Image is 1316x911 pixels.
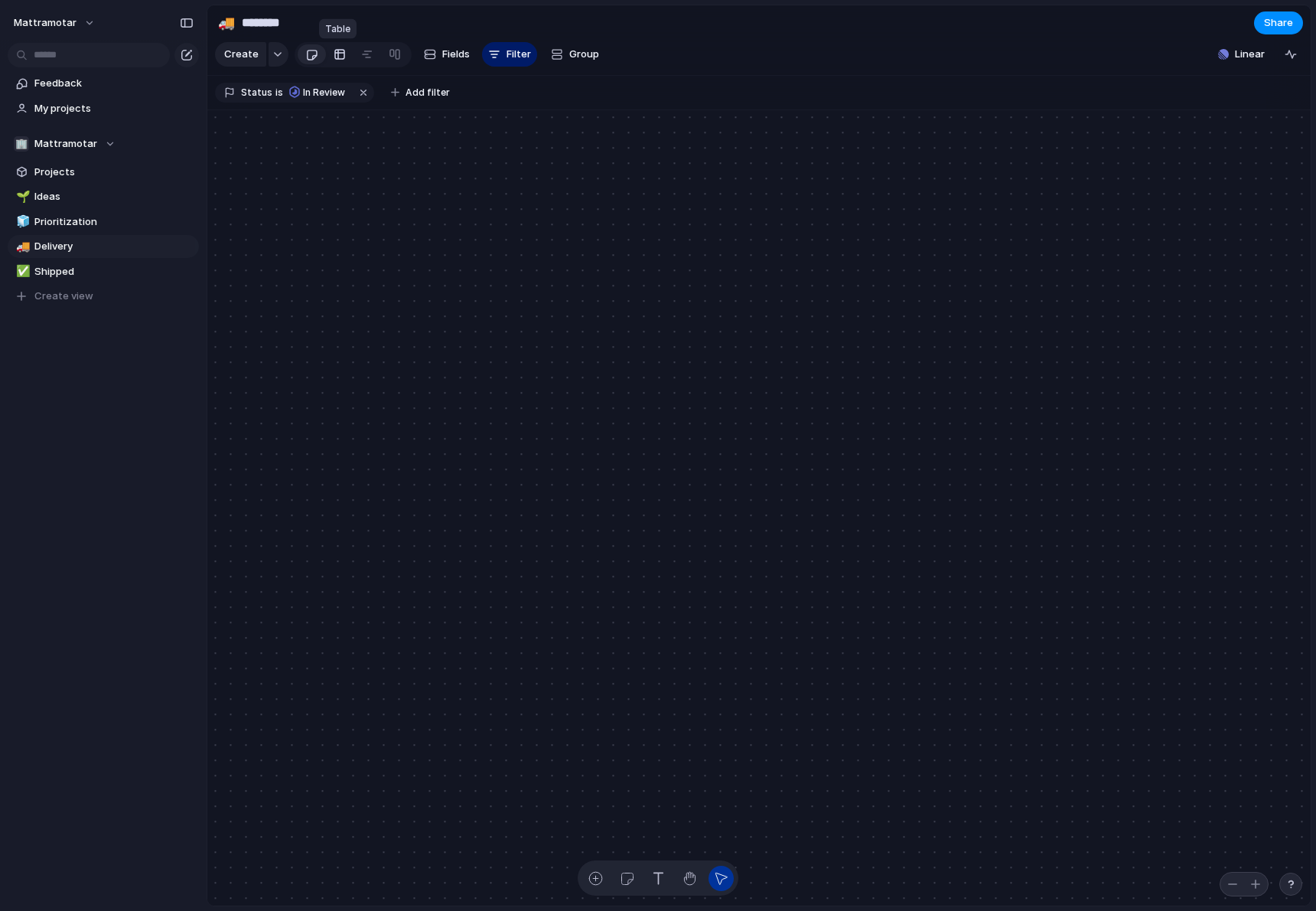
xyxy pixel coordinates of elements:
span: Group [569,47,599,62]
button: Add filter [382,82,459,103]
a: 🌱Ideas [8,185,199,208]
div: 🚚 [16,238,27,256]
button: Group [543,42,607,67]
span: Add filter [406,86,450,100]
a: 🚚Delivery [8,235,199,258]
span: Filter [507,47,531,62]
button: 🧊 [14,214,29,230]
div: 🏢 [14,136,29,152]
button: 🚚 [214,11,239,35]
button: In Review [285,84,354,101]
span: Delivery [34,239,194,254]
button: Share [1254,11,1303,34]
span: Projects [34,165,194,180]
span: is [275,86,283,100]
span: Create view [34,289,93,304]
span: In Review [303,86,345,100]
button: ✅ [14,264,29,279]
span: Mattramotar [34,136,97,152]
span: Share [1264,15,1293,31]
a: My projects [8,97,199,120]
button: Create view [8,285,199,308]
button: Linear [1212,43,1271,66]
button: Filter [482,42,537,67]
a: 🧊Prioritization [8,211,199,233]
span: Linear [1235,47,1265,62]
button: Create [215,42,266,67]
span: My projects [34,101,194,116]
span: mattramotar [14,15,77,31]
span: Create [224,47,259,62]
div: 🌱 [16,188,27,206]
span: Feedback [34,76,194,91]
span: Fields [442,47,470,62]
div: Table [319,19,357,39]
button: Fields [418,42,476,67]
a: Feedback [8,72,199,95]
div: 🚚 [218,12,235,33]
div: ✅ [16,263,27,280]
button: 🚚 [14,239,29,254]
button: is [272,84,286,101]
span: Ideas [34,189,194,204]
span: Prioritization [34,214,194,230]
button: 🌱 [14,189,29,204]
a: Projects [8,161,199,184]
button: 🏢Mattramotar [8,132,199,155]
div: 🧊 [16,213,27,230]
a: ✅Shipped [8,260,199,283]
span: Shipped [34,264,194,279]
button: mattramotar [7,11,103,35]
span: Status [241,86,272,100]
